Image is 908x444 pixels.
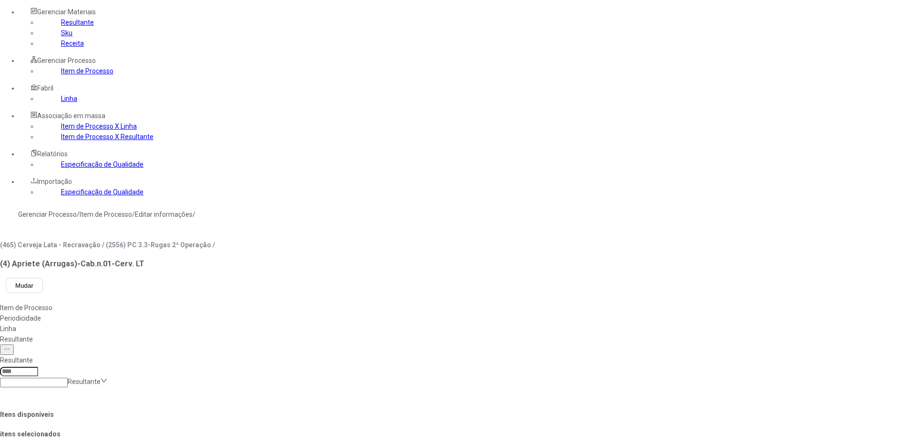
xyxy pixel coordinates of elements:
span: Mudar [15,282,33,289]
a: Especificação de Qualidade [61,188,143,196]
a: Item de Processo [80,211,132,218]
a: Editar informações [135,211,193,218]
span: Gerenciar Processo [37,57,96,64]
nz-breadcrumb-separator: / [77,211,80,218]
a: Receita [61,40,84,47]
span: Fabril [37,84,53,92]
a: Item de Processo [61,67,113,75]
button: Mudar [6,278,43,293]
a: Gerenciar Processo [18,211,77,218]
a: Item de Processo X Resultante [61,133,153,141]
span: Gerenciar Materiais [37,8,96,16]
a: Linha [61,95,77,102]
a: Especificação de Qualidade [61,161,143,168]
a: Item de Processo X Linha [61,122,137,130]
nz-select-placeholder: Resultante [68,378,101,385]
span: Importação [37,178,72,185]
a: Sku [61,29,72,37]
span: Associação em massa [37,112,105,120]
a: Resultante [61,19,94,26]
span: Relatórios [37,150,68,158]
nz-breadcrumb-separator: / [132,211,135,218]
nz-breadcrumb-separator: / [193,211,195,218]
